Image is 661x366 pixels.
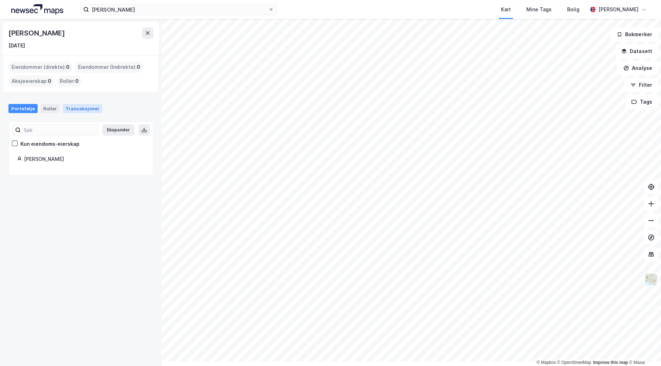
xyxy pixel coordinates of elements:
[567,5,579,14] div: Bolig
[615,44,658,58] button: Datasett
[501,5,511,14] div: Kart
[21,125,98,135] input: Søk
[598,5,638,14] div: [PERSON_NAME]
[617,61,658,75] button: Analyse
[9,76,54,87] div: Aksjeeierskap :
[557,360,591,365] a: OpenStreetMap
[57,76,82,87] div: Roller :
[9,61,72,73] div: Eiendommer (direkte) :
[75,61,143,73] div: Eiendommer (Indirekte) :
[48,77,51,85] span: 0
[611,27,658,41] button: Bokmerker
[8,27,66,39] div: [PERSON_NAME]
[537,360,556,365] a: Mapbox
[63,104,102,113] div: Transaksjoner
[11,4,63,15] img: logo.a4113a55bc3d86da70a041830d287a7e.svg
[66,63,70,71] span: 0
[624,78,658,92] button: Filter
[137,63,140,71] span: 0
[20,140,79,148] div: Kun eiendoms-eierskap
[75,77,79,85] span: 0
[102,124,134,136] button: Ekspander
[593,360,628,365] a: Improve this map
[8,41,25,50] div: [DATE]
[89,4,268,15] input: Søk på adresse, matrikkel, gårdeiere, leietakere eller personer
[644,273,658,286] img: Z
[626,332,661,366] iframe: Chat Widget
[8,104,38,113] div: Portefølje
[24,155,145,163] div: [PERSON_NAME]
[526,5,552,14] div: Mine Tags
[40,104,60,113] div: Roller
[625,95,658,109] button: Tags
